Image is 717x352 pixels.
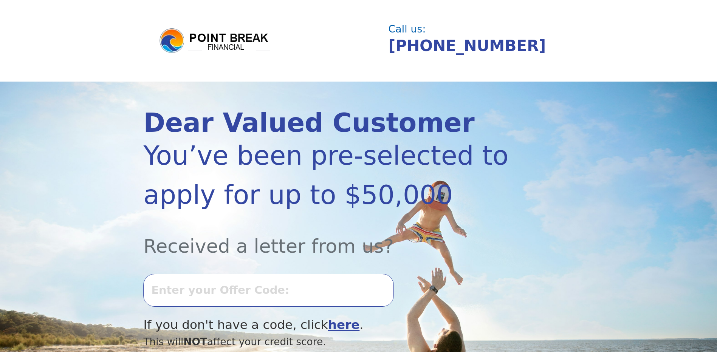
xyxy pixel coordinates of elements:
[183,336,207,347] span: NOT
[143,316,509,334] div: If you don't have a code, click .
[389,24,568,34] div: Call us:
[143,274,393,306] input: Enter your Offer Code:
[328,318,360,332] a: here
[143,110,509,136] div: Dear Valued Customer
[158,27,272,54] img: logo.png
[143,215,509,260] div: Received a letter from us?
[389,37,546,55] a: [PHONE_NUMBER]
[143,136,509,215] div: You’ve been pre-selected to apply for up to $50,000
[143,334,509,349] div: This will affect your credit score.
